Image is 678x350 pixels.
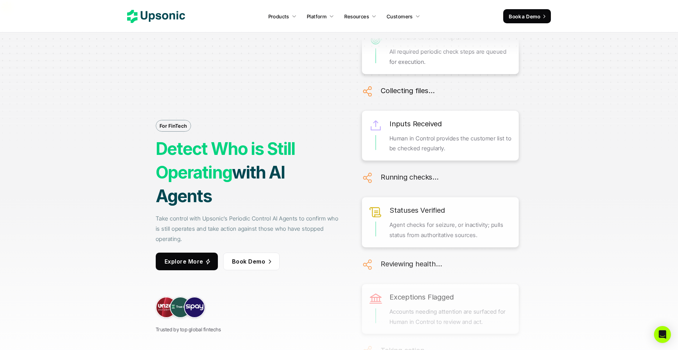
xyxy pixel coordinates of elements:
[156,138,298,183] strong: Detect Who is Still Operating
[389,307,512,327] p: Accounts needing attention are surfaced for Human in Control to review and act.
[156,213,341,244] p: Take control with Upsonic’s Periodic Control AI Agents to confirm who is still operates and take ...
[381,85,435,97] h6: Collecting files…
[156,325,221,334] p: Trusted by top global fintechs
[156,253,218,270] a: Explore More
[654,326,671,343] div: Open Intercom Messenger
[156,162,288,206] strong: with AI Agents
[232,258,265,265] span: Book Demo
[307,13,327,20] p: Platform
[344,13,369,20] p: Resources
[223,253,280,270] a: Book Demo
[381,171,439,183] h6: Running checks…
[389,31,470,43] h6: Periodic Check Prepared
[389,291,453,303] h6: Exceptions Flagged
[268,13,289,20] p: Products
[165,258,203,265] span: Explore More
[509,13,540,19] span: Book a Demo
[389,220,512,240] p: Agent checks for seizure, or inactivity; pulls status from authoritative sources.
[381,258,442,270] h6: Reviewing health…
[389,47,512,67] p: All required periodic check steps are queued for execution.
[387,13,413,20] p: Customers
[264,10,301,23] a: Products
[389,133,512,154] p: Human in Control provides the customer list to be checked regularly.
[389,118,442,130] h6: Inputs Received
[389,204,445,216] h6: Statuses Verified
[160,122,187,129] p: For FinTech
